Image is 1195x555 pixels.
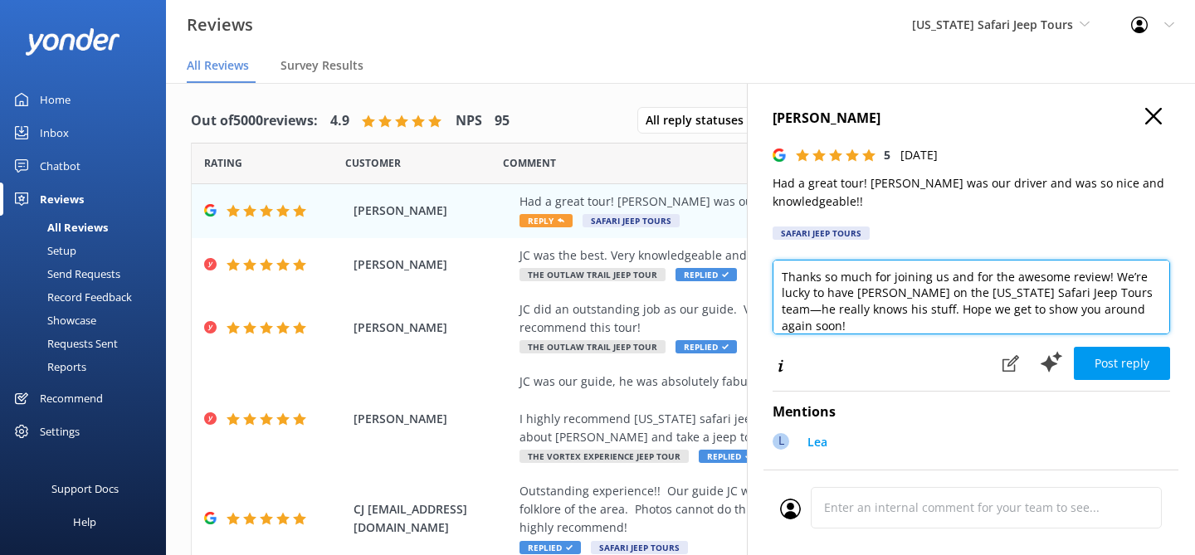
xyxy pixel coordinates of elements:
[73,505,96,538] div: Help
[780,499,801,519] img: user_profile.svg
[456,110,482,132] h4: NPS
[10,262,166,285] a: Send Requests
[519,372,1057,447] div: JC was our guide, he was absolutely fabulous! I highly recommend [US_STATE] safari jeep tours to ...
[25,28,120,56] img: yonder-white-logo.png
[10,332,118,355] div: Requests Sent
[354,202,511,220] span: [PERSON_NAME]
[519,340,666,353] span: The Outlaw Trail Jeep Tour
[519,246,1057,265] div: JC was the best. Very knowledgeable and very polite. We had a great time
[10,239,76,262] div: Setup
[330,110,349,132] h4: 4.9
[204,155,242,171] span: Date
[884,147,890,163] span: 5
[354,500,511,538] span: CJ [EMAIL_ADDRESS][DOMAIN_NAME]
[646,111,754,129] span: All reply statuses
[519,192,1057,211] div: Had a great tour! [PERSON_NAME] was our driver and was so nice and knowledgeable!!
[187,57,249,74] span: All Reviews
[676,268,737,281] span: Replied
[10,309,96,332] div: Showcase
[1145,108,1162,126] button: Close
[807,433,827,451] p: Lea
[900,146,938,164] p: [DATE]
[773,108,1170,129] h4: [PERSON_NAME]
[519,268,666,281] span: The Outlaw Trail Jeep Tour
[40,415,80,448] div: Settings
[912,17,1073,32] span: [US_STATE] Safari Jeep Tours
[10,216,166,239] a: All Reviews
[354,256,511,274] span: [PERSON_NAME]
[191,110,318,132] h4: Out of 5000 reviews:
[773,174,1170,212] p: Had a great tour! [PERSON_NAME] was our driver and was so nice and knowledgeable!!
[10,285,132,309] div: Record Feedback
[10,239,166,262] a: Setup
[354,319,511,337] span: [PERSON_NAME]
[10,262,120,285] div: Send Requests
[1074,347,1170,380] button: Post reply
[40,116,69,149] div: Inbox
[10,332,166,355] a: Requests Sent
[773,433,789,450] div: L
[495,110,510,132] h4: 95
[40,183,84,216] div: Reviews
[10,355,86,378] div: Reports
[40,83,71,116] div: Home
[519,482,1057,538] div: Outstanding experience!! Our guide JC was so knowledgeable about the history, geology and folklor...
[10,355,166,378] a: Reports
[187,12,253,38] h3: Reviews
[583,214,680,227] span: Safari Jeep Tours
[519,214,573,227] span: Reply
[699,450,760,463] span: Replied
[51,472,119,505] div: Support Docs
[280,57,363,74] span: Survey Results
[773,226,870,240] div: Safari Jeep Tours
[773,260,1170,334] textarea: Thanks so much for joining us and for the awesome review! We’re lucky to have [PERSON_NAME] on th...
[503,155,556,171] span: Question
[773,402,1170,423] h4: Mentions
[519,450,689,463] span: The Vortex Experience Jeep Tour
[345,155,401,171] span: Date
[354,410,511,428] span: [PERSON_NAME]
[10,216,108,239] div: All Reviews
[519,541,581,554] span: Replied
[591,541,688,554] span: Safari Jeep Tours
[519,300,1057,338] div: JC did an outstanding job as our guide. Very impressed with his knowledge! We highly recommend th...
[676,340,737,353] span: Replied
[10,285,166,309] a: Record Feedback
[799,433,827,455] a: Lea
[40,382,103,415] div: Recommend
[10,309,166,332] a: Showcase
[40,149,80,183] div: Chatbot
